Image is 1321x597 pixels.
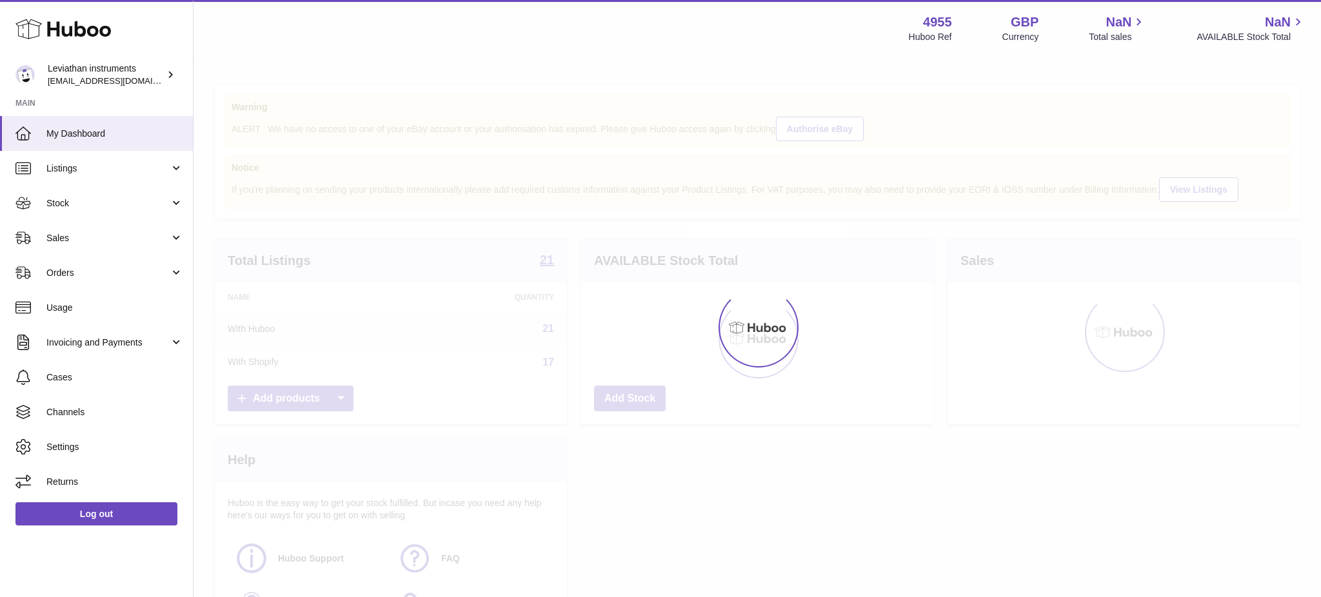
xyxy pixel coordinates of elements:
[1197,14,1306,43] a: NaN AVAILABLE Stock Total
[46,337,170,349] span: Invoicing and Payments
[1106,14,1131,31] span: NaN
[1089,14,1146,43] a: NaN Total sales
[46,406,183,418] span: Channels
[46,197,170,210] span: Stock
[1265,14,1291,31] span: NaN
[46,162,170,175] span: Listings
[46,371,183,384] span: Cases
[923,14,952,31] strong: 4955
[1197,31,1306,43] span: AVAILABLE Stock Total
[46,267,170,279] span: Orders
[1002,31,1039,43] div: Currency
[46,441,183,453] span: Settings
[46,476,183,488] span: Returns
[1011,14,1038,31] strong: GBP
[48,75,190,86] span: [EMAIL_ADDRESS][DOMAIN_NAME]
[46,232,170,244] span: Sales
[909,31,952,43] div: Huboo Ref
[15,502,177,525] a: Log out
[15,65,35,84] img: internalAdmin-4955@internal.huboo.com
[48,63,164,87] div: Leviathan instruments
[46,302,183,314] span: Usage
[1089,31,1146,43] span: Total sales
[46,128,183,140] span: My Dashboard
